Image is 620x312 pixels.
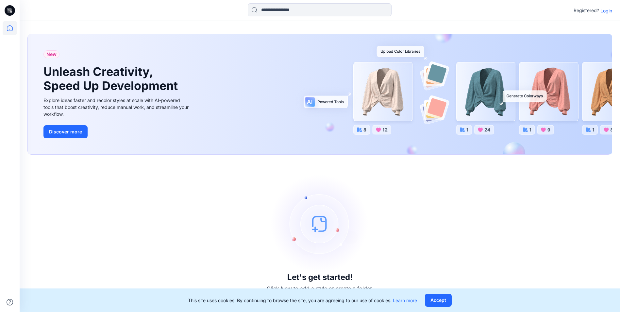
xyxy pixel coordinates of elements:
h1: Unleash Creativity, Speed Up Development [43,65,181,93]
p: Login [600,7,612,14]
p: Registered? [574,7,599,14]
div: Explore ideas faster and recolor styles at scale with AI-powered tools that boost creativity, red... [43,97,191,117]
p: Click New to add a style or create a folder. [267,285,373,292]
a: Discover more [43,125,191,138]
p: This site uses cookies. By continuing to browse the site, you are agreeing to our use of cookies. [188,297,417,304]
button: Accept [425,294,452,307]
img: empty-state-image.svg [271,175,369,273]
span: New [46,50,57,58]
h3: Let's get started! [287,273,353,282]
a: Learn more [393,298,417,303]
button: Discover more [43,125,88,138]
